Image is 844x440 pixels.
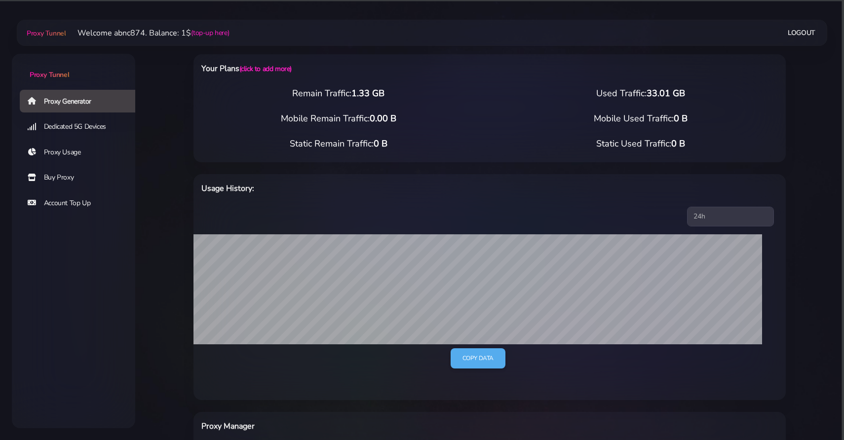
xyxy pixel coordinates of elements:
span: 1.33 GB [352,87,385,99]
div: Remain Traffic: [188,87,490,100]
div: Used Traffic: [490,87,792,100]
span: Proxy Tunnel [30,70,69,79]
div: Mobile Used Traffic: [490,112,792,125]
span: Proxy Tunnel [27,29,66,38]
span: 0 B [674,112,688,124]
a: Dedicated 5G Devices [20,115,143,138]
a: Account Top Up [20,192,143,215]
a: Proxy Generator [20,90,143,112]
a: (top-up here) [191,28,229,38]
span: 0.00 B [370,112,396,124]
a: Proxy Tunnel [12,54,135,80]
div: Static Used Traffic: [490,137,792,150]
li: Welcome abnc874. Balance: 1$ [66,27,229,39]
a: Proxy Tunnel [25,25,66,41]
a: Buy Proxy [20,166,143,189]
div: Static Remain Traffic: [188,137,490,150]
span: 0 B [671,138,685,149]
h6: Proxy Manager [201,420,533,433]
div: Mobile Remain Traffic: [188,112,490,125]
a: Copy data [450,348,505,368]
a: Proxy Usage [20,141,143,164]
span: 0 B [374,138,387,149]
h6: Usage History: [201,182,533,195]
a: Logout [788,24,815,42]
span: 33.01 GB [647,87,685,99]
iframe: Webchat Widget [787,383,832,428]
a: (click to add more) [239,64,292,73]
h6: Your Plans [201,62,533,75]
